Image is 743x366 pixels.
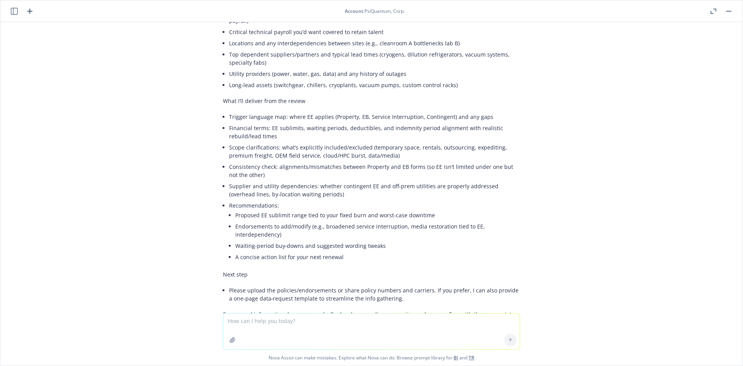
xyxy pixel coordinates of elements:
span: Account [345,8,363,14]
li: Consistency check: alignments/mismatches between Property and EB forms (so EE isn’t limited under... [229,161,520,180]
a: BI [454,354,458,361]
li: Top dependent suppliers/partners and typical lead times (cryogens, dilution refrigerators, vacuum... [229,49,520,68]
div: : PsiQuantum, Corp. [345,8,405,14]
li: Proposed EE sublimit range tied to your fixed burn and worst‑case downtime [235,210,520,221]
span: Nova Assist can make mistakes. Explore what Nova can do: Browse prompt library for and [3,350,740,366]
li: Scope clarifications: what’s explicitly included/excluded (temporary space, rentals, outsourcing,... [229,142,520,161]
li: Supplier and utility dependencies: whether contingent EE and off‑prem utilities are properly addr... [229,180,520,200]
p: For general informational purposes only. For legal or compliance questions, please confirm with t... [223,310,520,326]
li: Trigger language map: where EE applies (Property, EB, Service Interruption, Contingent) and any gaps [229,111,520,122]
a: TR [469,354,474,361]
li: A concise action list for your next renewal [235,251,520,263]
p: Next step [223,270,520,278]
li: Recommendations: [229,200,520,264]
p: What I’ll deliver from the review [223,97,520,105]
li: Financial terms: EE sublimits, waiting periods, deductibles, and indemnity period alignment with ... [229,122,520,142]
li: Long‑lead assets (switchgear, chillers, cryoplants, vacuum pumps, custom control racks) [229,79,520,91]
li: Waiting‑period buy‑downs and suggested wording tweaks [235,240,520,251]
li: Critical technical payroll you’d want covered to retain talent [229,26,520,38]
li: Locations and any interdependencies between sites (e.g., cleanroom A bottlenecks lab B) [229,38,520,49]
li: Endorsements to add/modify (e.g., broadened service interruption, media restoration tied to EE, i... [235,221,520,240]
li: Please upload the policies/endorsements or share policy numbers and carriers. If you prefer, I ca... [229,285,520,304]
li: Utility providers (power, water, gas, data) and any history of outages [229,68,520,79]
